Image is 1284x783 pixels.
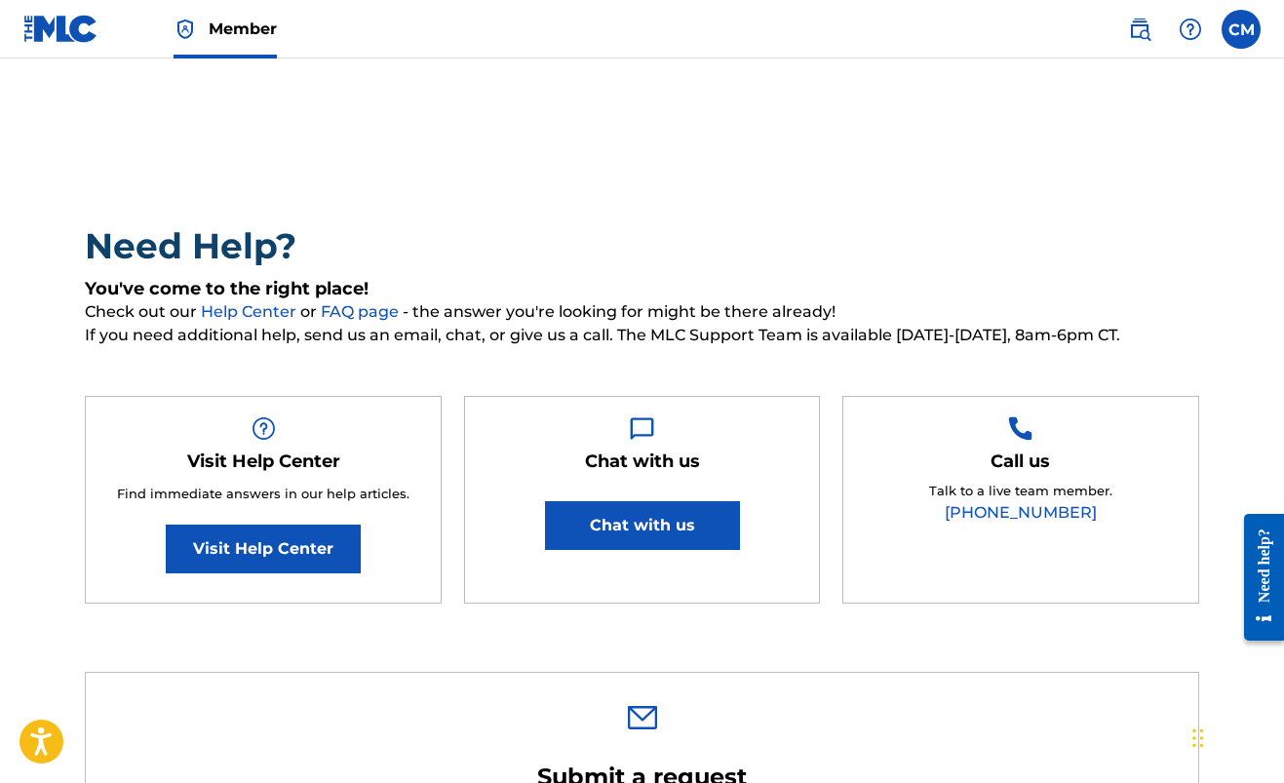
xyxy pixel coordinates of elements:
[1171,10,1210,49] div: Help
[187,450,340,473] h5: Visit Help Center
[1229,497,1284,658] iframe: Resource Center
[174,18,197,41] img: Top Rightsholder
[1128,18,1151,41] img: search
[201,302,300,321] a: Help Center
[1120,10,1159,49] a: Public Search
[1187,689,1284,783] iframe: Chat Widget
[252,416,276,441] img: Help Box Image
[1008,416,1032,441] img: Help Box Image
[630,416,654,441] img: Help Box Image
[945,503,1097,522] a: [PHONE_NUMBER]
[209,18,277,40] span: Member
[628,706,657,729] img: 0ff00501b51b535a1dc6.svg
[85,324,1198,347] span: If you need additional help, send us an email, chat, or give us a call. The MLC Support Team is a...
[1222,10,1261,49] div: User Menu
[929,482,1112,501] p: Talk to a live team member.
[1192,709,1204,767] div: Drag
[85,300,1198,324] span: Check out our or - the answer you're looking for might be there already!
[85,224,1198,268] h2: Need Help?
[117,486,409,501] span: Find immediate answers in our help articles.
[991,450,1050,473] h5: Call us
[85,278,1198,300] h5: You've come to the right place!
[321,302,403,321] a: FAQ page
[23,15,98,43] img: MLC Logo
[166,525,361,573] a: Visit Help Center
[585,450,700,473] h5: Chat with us
[545,501,740,550] button: Chat with us
[1179,18,1202,41] img: help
